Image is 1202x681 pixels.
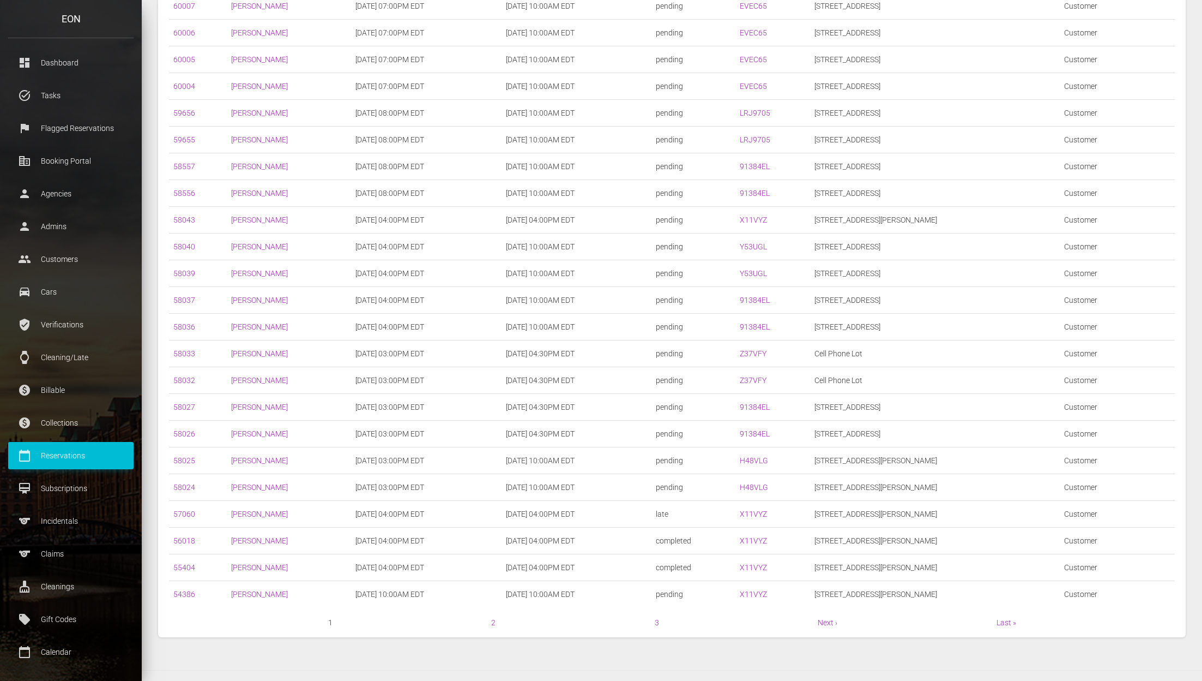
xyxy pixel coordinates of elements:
a: Last » [996,618,1016,627]
p: Tasks [16,87,125,104]
a: verified_user Verifications [8,311,134,338]
a: corporate_fare Booking Portal [8,147,134,175]
a: [PERSON_NAME] [231,322,288,331]
a: [PERSON_NAME] [231,28,288,37]
a: [PERSON_NAME] [231,510,288,518]
a: H48VLG [740,483,768,492]
td: pending [651,46,735,73]
td: [DATE] 04:30PM EDT [502,394,652,421]
td: [DATE] 04:00PM EDT [351,260,502,287]
a: 58026 [173,429,195,438]
a: person Agencies [8,180,134,207]
p: Customers [16,251,125,267]
td: [DATE] 03:00PM EDT [351,447,502,474]
a: [PERSON_NAME] [231,536,288,545]
p: Billable [16,382,125,398]
td: Customer [1060,528,1175,554]
td: [STREET_ADDRESS] [810,20,1060,46]
a: 58040 [173,242,195,251]
a: Next › [818,618,837,627]
a: X11VYZ [740,216,767,224]
td: [DATE] 08:00PM EDT [351,127,502,153]
td: [STREET_ADDRESS][PERSON_NAME] [810,447,1060,474]
td: Cell Phone Lot [810,367,1060,394]
a: 54386 [173,590,195,599]
td: late [651,501,735,528]
a: person Admins [8,213,134,240]
td: [DATE] 04:00PM EDT [351,528,502,554]
td: pending [651,340,735,367]
a: 58043 [173,216,195,224]
p: Booking Portal [16,153,125,169]
a: EVEC65 [740,28,767,37]
td: [DATE] 04:30PM EDT [502,340,652,367]
td: [STREET_ADDRESS] [810,180,1060,207]
a: 58036 [173,322,195,331]
p: Calendar [16,644,125,660]
td: [DATE] 04:00PM EDT [502,554,652,581]
td: Customer [1060,501,1175,528]
p: Reservations [16,447,125,464]
p: Verifications [16,316,125,333]
td: [STREET_ADDRESS] [810,314,1060,340]
td: completed [651,554,735,581]
a: 57060 [173,510,195,518]
a: [PERSON_NAME] [231,483,288,492]
td: Customer [1060,100,1175,127]
td: [DATE] 08:00PM EDT [351,100,502,127]
p: Gift Codes [16,611,125,628]
td: [DATE] 10:00AM EDT [502,314,652,340]
td: Customer [1060,73,1175,100]
td: [DATE] 10:00AM EDT [502,260,652,287]
a: 58037 [173,296,195,304]
a: [PERSON_NAME] [231,349,288,358]
p: Incidentals [16,513,125,529]
td: [STREET_ADDRESS] [810,153,1060,180]
td: Customer [1060,207,1175,234]
td: [DATE] 04:00PM EDT [351,501,502,528]
a: paid Billable [8,377,134,404]
a: X11VYZ [740,563,767,572]
p: Dashboard [16,55,125,71]
a: LRJ9705 [740,135,770,144]
a: Y53UGL [740,269,767,278]
a: 55404 [173,563,195,572]
a: Z37VFY [740,349,766,358]
td: Customer [1060,421,1175,447]
a: 58024 [173,483,195,492]
a: [PERSON_NAME] [231,109,288,117]
a: local_offer Gift Codes [8,606,134,633]
td: [DATE] 10:00AM EDT [351,581,502,608]
a: 91384EL [740,189,770,198]
a: [PERSON_NAME] [231,55,288,64]
td: pending [651,287,735,314]
td: [STREET_ADDRESS] [810,46,1060,73]
a: 91384EL [740,403,770,411]
a: 58039 [173,269,195,278]
td: pending [651,421,735,447]
a: X11VYZ [740,590,767,599]
td: [DATE] 04:00PM EDT [351,234,502,260]
a: [PERSON_NAME] [231,429,288,438]
td: pending [651,367,735,394]
a: [PERSON_NAME] [231,456,288,465]
a: [PERSON_NAME] [231,403,288,411]
a: 56018 [173,536,195,545]
td: Cell Phone Lot [810,340,1060,367]
p: Cars [16,284,125,300]
a: EVEC65 [740,82,767,91]
td: [DATE] 10:00AM EDT [502,153,652,180]
td: Customer [1060,447,1175,474]
td: pending [651,314,735,340]
td: [STREET_ADDRESS][PERSON_NAME] [810,528,1060,554]
a: [PERSON_NAME] [231,269,288,278]
a: EVEC65 [740,2,767,10]
a: 91384EL [740,322,770,331]
nav: pager [169,616,1175,629]
a: Z37VFY [740,376,766,385]
a: [PERSON_NAME] [231,2,288,10]
a: EVEC65 [740,55,767,64]
a: X11VYZ [740,510,767,518]
p: Subscriptions [16,480,125,497]
a: [PERSON_NAME] [231,162,288,171]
